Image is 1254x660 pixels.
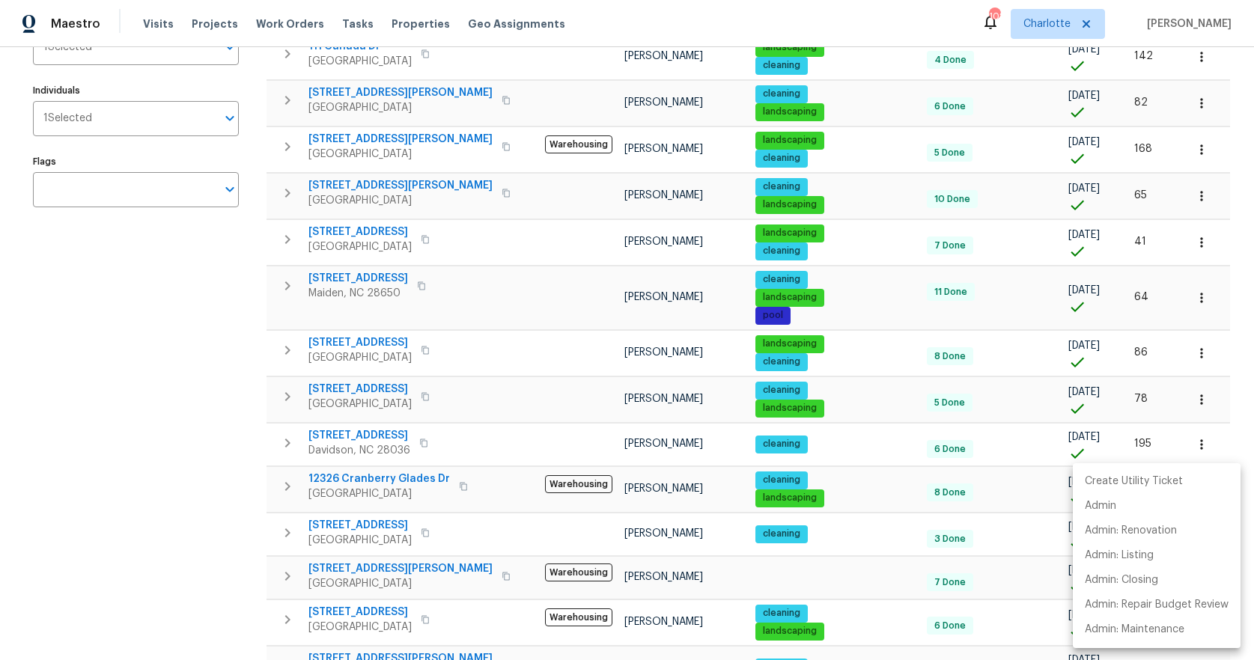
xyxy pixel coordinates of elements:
[1085,622,1184,638] p: Admin: Maintenance
[1085,498,1116,514] p: Admin
[1085,523,1177,539] p: Admin: Renovation
[1085,572,1158,588] p: Admin: Closing
[1085,548,1154,563] p: Admin: Listing
[1085,474,1183,489] p: Create Utility Ticket
[1085,597,1229,613] p: Admin: Repair Budget Review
